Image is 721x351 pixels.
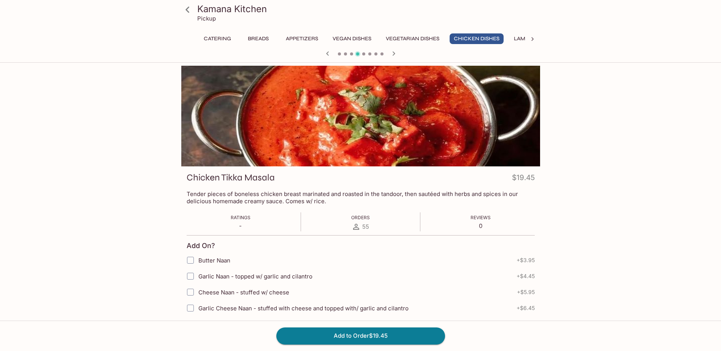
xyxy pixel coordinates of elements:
[328,33,376,44] button: Vegan Dishes
[187,190,535,205] p: Tender pieces of boneless chicken breast marinated and roasted in the tandoor, then sautéed with ...
[187,242,215,250] h4: Add On?
[187,172,275,183] h3: Chicken Tikka Masala
[362,223,369,230] span: 55
[197,3,537,15] h3: Kamana Kitchen
[198,257,230,264] span: Butter Naan
[512,172,535,187] h4: $19.45
[517,305,535,311] span: + $6.45
[351,215,370,220] span: Orders
[198,289,289,296] span: Cheese Naan - stuffed w/ cheese
[517,273,535,279] span: + $4.45
[197,15,216,22] p: Pickup
[198,305,409,312] span: Garlic Cheese Naan - stuffed with cheese and topped with/ garlic and cilantro
[382,33,444,44] button: Vegetarian Dishes
[181,66,540,166] div: Chicken Tikka Masala
[510,33,553,44] button: Lamb Dishes
[471,222,491,229] p: 0
[517,257,535,263] span: + $3.95
[231,215,250,220] span: Ratings
[198,273,312,280] span: Garlic Naan - topped w/ garlic and cilantro
[231,222,250,229] p: -
[517,289,535,295] span: + $5.95
[450,33,504,44] button: Chicken Dishes
[471,215,491,220] span: Reviews
[241,33,276,44] button: Breads
[282,33,322,44] button: Appetizers
[200,33,235,44] button: Catering
[276,327,445,344] button: Add to Order$19.45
